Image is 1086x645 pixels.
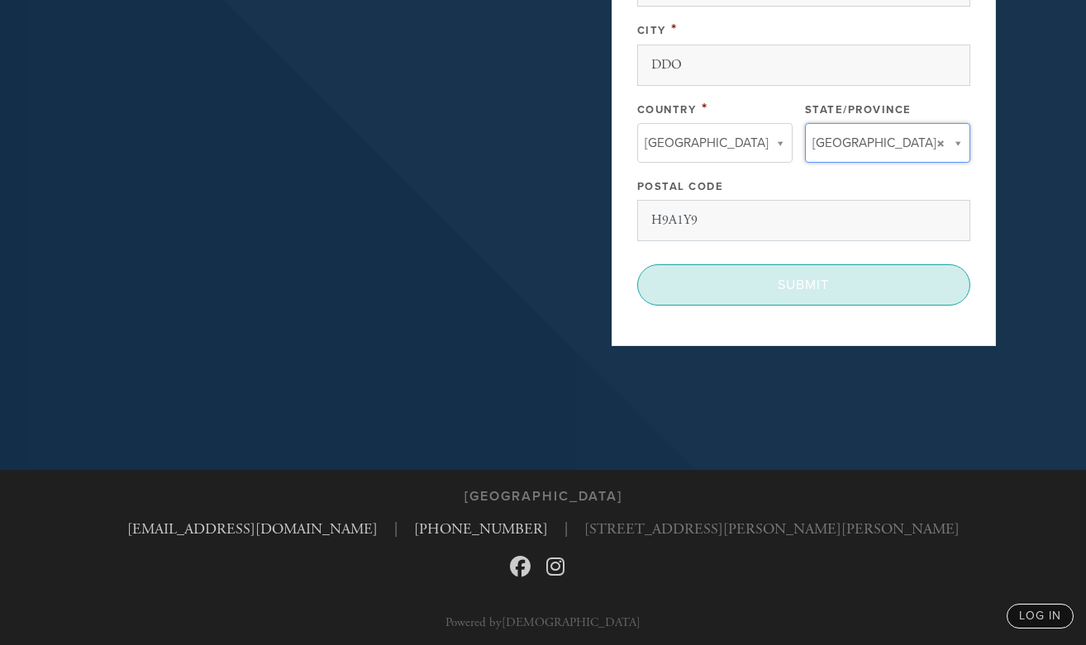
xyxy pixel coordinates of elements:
span: | [394,518,398,540]
span: [GEOGRAPHIC_DATA] [812,132,936,154]
a: [PHONE_NUMBER] [414,519,548,538]
input: Submit [637,264,970,306]
label: City [637,24,666,37]
label: Postal Code [637,180,724,193]
a: [DEMOGRAPHIC_DATA] [502,614,641,630]
label: State/Province [805,103,912,116]
a: [EMAIL_ADDRESS][DOMAIN_NAME] [127,519,378,538]
span: This field is required. [702,99,708,117]
a: [GEOGRAPHIC_DATA] [805,123,970,163]
label: Country [637,103,697,116]
span: | [564,518,568,540]
h3: [GEOGRAPHIC_DATA] [464,489,622,505]
a: log in [1007,604,1074,628]
p: Powered by [445,616,641,628]
span: [GEOGRAPHIC_DATA] [645,132,769,154]
span: [STREET_ADDRESS][PERSON_NAME][PERSON_NAME] [584,518,960,540]
span: This field is required. [671,20,678,38]
a: [GEOGRAPHIC_DATA] [637,123,793,163]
